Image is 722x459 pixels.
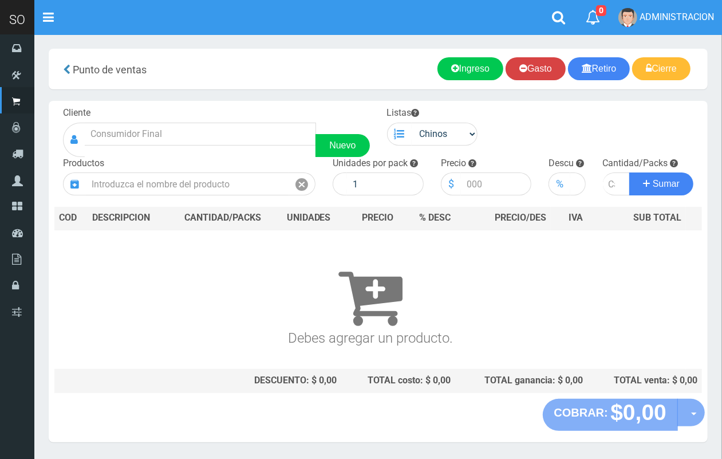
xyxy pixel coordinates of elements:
[570,172,585,195] input: 000
[419,212,451,223] span: % DESC
[362,211,394,225] span: PRECIO
[603,172,630,195] input: Cantidad
[568,57,630,80] a: Retiro
[633,211,681,225] span: SUB TOTAL
[437,57,503,80] a: Ingreso
[461,172,532,195] input: 000
[347,172,424,195] input: 1
[441,172,461,195] div: $
[276,207,342,230] th: UNIDADES
[632,57,691,80] a: Cierre
[54,207,88,230] th: COD
[63,107,90,120] label: Cliente
[543,399,678,431] button: COBRAR: $0,00
[653,179,680,189] span: Sumar
[315,134,369,157] a: Nuevo
[495,212,546,223] span: PRECIO/DES
[629,172,693,195] button: Sumar
[610,400,666,425] strong: $0,00
[346,374,450,387] div: TOTAL costo: $ 0,00
[109,212,150,223] span: CRIPCION
[569,212,583,223] span: IVA
[170,207,276,230] th: CANTIDAD/PACKS
[549,157,574,170] label: Descu
[592,374,697,387] div: TOTAL venta: $ 0,00
[554,406,608,419] strong: COBRAR:
[506,57,566,80] a: Gasto
[596,5,606,16] span: 0
[63,157,104,170] label: Productos
[88,207,170,230] th: DES
[59,246,681,346] h3: Debes agregar un producto.
[175,374,337,387] div: DESCUENTO: $ 0,00
[603,157,668,170] label: Cantidad/Packs
[85,123,316,146] input: Consumidor Final
[73,64,147,76] span: Punto de ventas
[333,157,408,170] label: Unidades por pack
[387,107,420,120] label: Listas
[460,374,583,387] div: TOTAL ganancia: $ 0,00
[86,172,289,195] input: Introduzca el nombre del producto
[549,172,570,195] div: %
[618,8,637,27] img: User Image
[441,157,466,170] label: Precio
[640,11,714,22] span: ADMINISTRACION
